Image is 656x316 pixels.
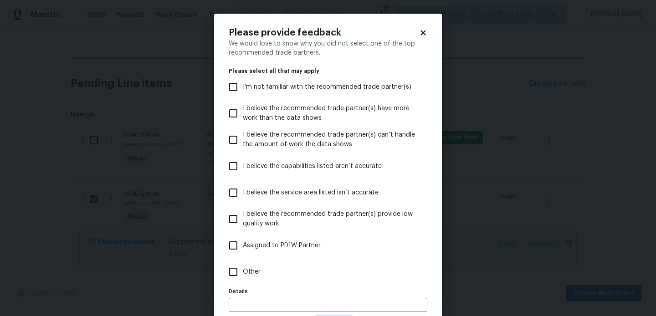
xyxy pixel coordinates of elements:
[243,104,420,123] span: I believe the recommended trade partner(s) have more work than the data shows
[229,68,427,74] legend: Please select all that may apply
[229,39,427,57] div: We would love to know why you did not select one of the top recommended trade partners.
[243,267,261,277] span: Other
[243,130,420,149] span: I believe the recommended trade partner(s) can’t handle the amount of work the data shows
[243,188,379,198] span: I believe the service area listed isn’t accurate
[243,209,420,229] span: I believe the recommended trade partner(s) provide low quality work
[243,82,411,92] span: I’m not familiar with the recommended trade partner(s)
[229,28,419,37] h2: Please provide feedback
[229,289,427,294] label: Details
[243,162,382,171] span: I believe the capabilities listed aren’t accurate
[243,241,321,250] span: Assigned to PD1W Partner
